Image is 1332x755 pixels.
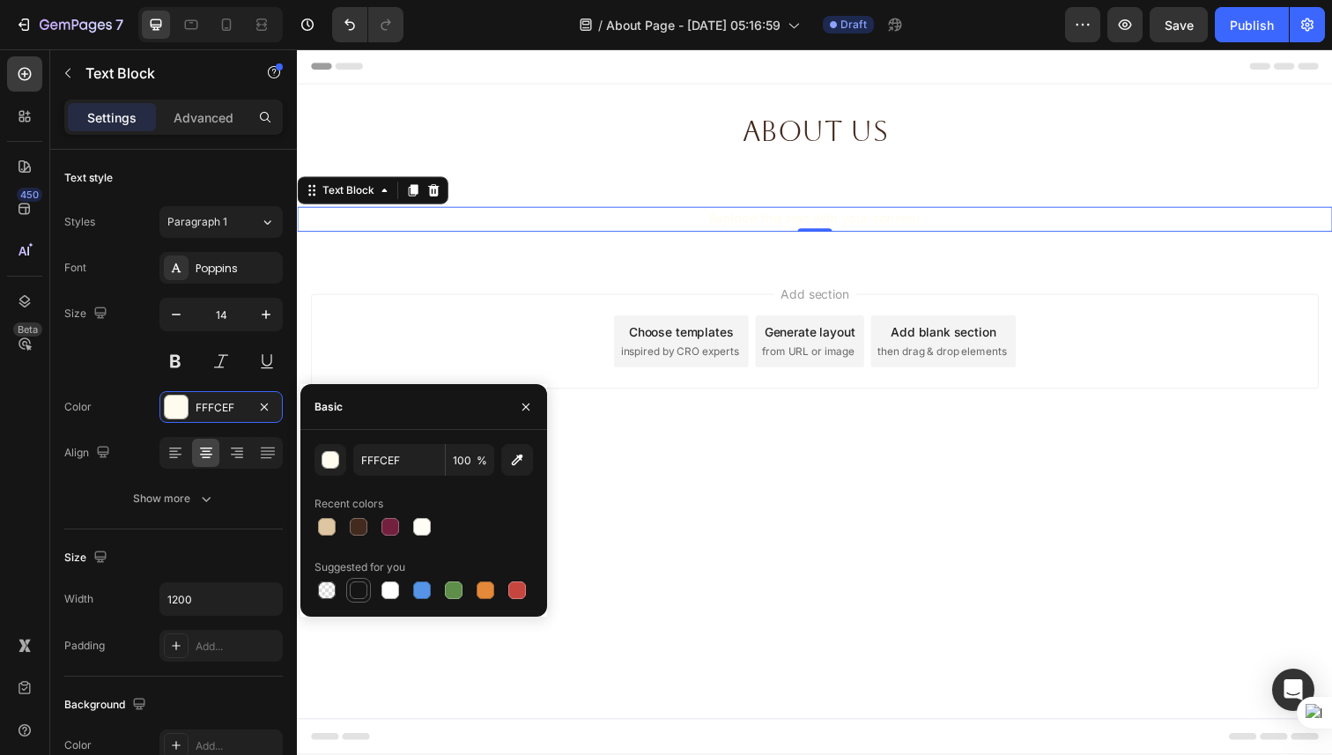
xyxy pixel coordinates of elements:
[2,163,1055,185] p: Replace this text with your content
[64,638,105,654] div: Padding
[64,170,113,186] div: Text style
[477,279,570,298] div: Generate layout
[64,302,111,326] div: Size
[339,279,446,298] div: Choose templates
[840,17,867,33] span: Draft
[314,496,383,512] div: Recent colors
[167,214,227,230] span: Paragraph 1
[64,260,86,276] div: Font
[159,206,283,238] button: Paragraph 1
[332,7,403,42] div: Undo/Redo
[606,279,714,298] div: Add blank section
[174,108,233,127] p: Advanced
[22,137,82,152] div: Text Block
[314,559,405,575] div: Suggested for you
[1150,7,1208,42] button: Save
[314,399,343,415] div: Basic
[64,399,92,415] div: Color
[593,301,724,317] span: then drag & drop elements
[487,241,571,259] span: Add section
[64,546,111,570] div: Size
[1230,16,1274,34] div: Publish
[115,14,123,35] p: 7
[196,738,278,754] div: Add...
[133,490,215,507] div: Show more
[353,444,445,476] input: Eg: FFFFFF
[64,693,150,717] div: Background
[196,261,278,277] div: Poppins
[606,16,781,34] span: About Page - [DATE] 05:16:59
[1165,18,1194,33] span: Save
[330,301,451,317] span: inspired by CRO experts
[64,737,92,753] div: Color
[475,301,569,317] span: from URL or image
[7,7,131,42] button: 7
[17,188,42,202] div: 450
[64,214,95,230] div: Styles
[477,453,487,469] span: %
[598,16,603,34] span: /
[13,322,42,337] div: Beta
[85,63,235,84] p: Text Block
[64,483,283,514] button: Show more
[2,66,1055,103] p: About us
[196,400,247,416] div: FFFCEF
[1272,669,1314,711] div: Open Intercom Messenger
[196,639,278,655] div: Add...
[297,49,1332,755] iframe: Design area
[160,583,282,615] input: Auto
[87,108,137,127] p: Settings
[64,441,114,465] div: Align
[1215,7,1289,42] button: Publish
[64,591,93,607] div: Width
